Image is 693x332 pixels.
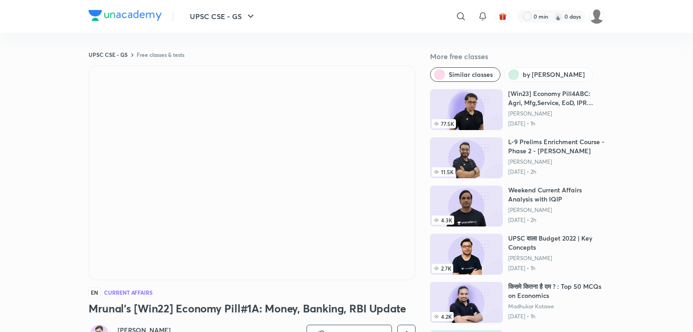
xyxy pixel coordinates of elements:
[89,66,415,280] iframe: Class
[104,290,153,295] h4: Current Affairs
[432,264,453,273] span: 2.7K
[430,51,604,62] h5: More free classes
[508,137,604,156] h6: L-9 Prelims Enrichment Course - Phase 2 - [PERSON_NAME]
[508,313,604,320] p: [DATE] • 1h
[184,7,262,25] button: UPSC CSE - GS
[89,51,128,58] a: UPSC CSE - GS
[432,167,455,176] span: 11.5K
[589,9,604,24] img: annie
[432,216,454,225] span: 4.3K
[89,10,162,21] img: Company Logo
[89,301,416,316] h3: Mrunal's [Win22] Economy Pill#1A: Money, Banking, RBI Update
[508,186,604,204] h6: Weekend Current Affairs Analysis with IQIP
[508,168,604,176] p: [DATE] • 2h
[137,51,184,58] a: Free classes & tests
[508,120,604,127] p: [DATE] • 1h
[523,70,585,79] span: by Mrunal Patel
[508,206,604,214] a: [PERSON_NAME]
[449,70,493,79] span: Similar classes
[508,282,604,300] h6: किसमे कितना है दम ? : Top 50 MCQs on Economics
[508,158,604,166] a: [PERSON_NAME]
[495,9,510,24] button: avatar
[508,110,604,117] a: [PERSON_NAME]
[430,67,500,82] button: Similar classes
[508,216,604,224] p: [DATE] • 2h
[504,67,593,82] button: by Mrunal Patel
[432,119,456,128] span: 77.5K
[508,234,604,252] h6: UPSC वाला Budget 2022 | Key Concepts
[554,12,563,21] img: streak
[508,89,604,107] h6: [Win23] Economy Pill4ABC: Agri, Mfg,Service, EoD, IPR update
[499,12,507,20] img: avatar
[432,312,454,321] span: 4.2K
[89,10,162,23] a: Company Logo
[508,255,604,262] a: [PERSON_NAME]
[508,303,604,310] a: Madhukar Kotawe
[508,265,604,272] p: [DATE] • 1h
[89,287,100,297] span: EN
